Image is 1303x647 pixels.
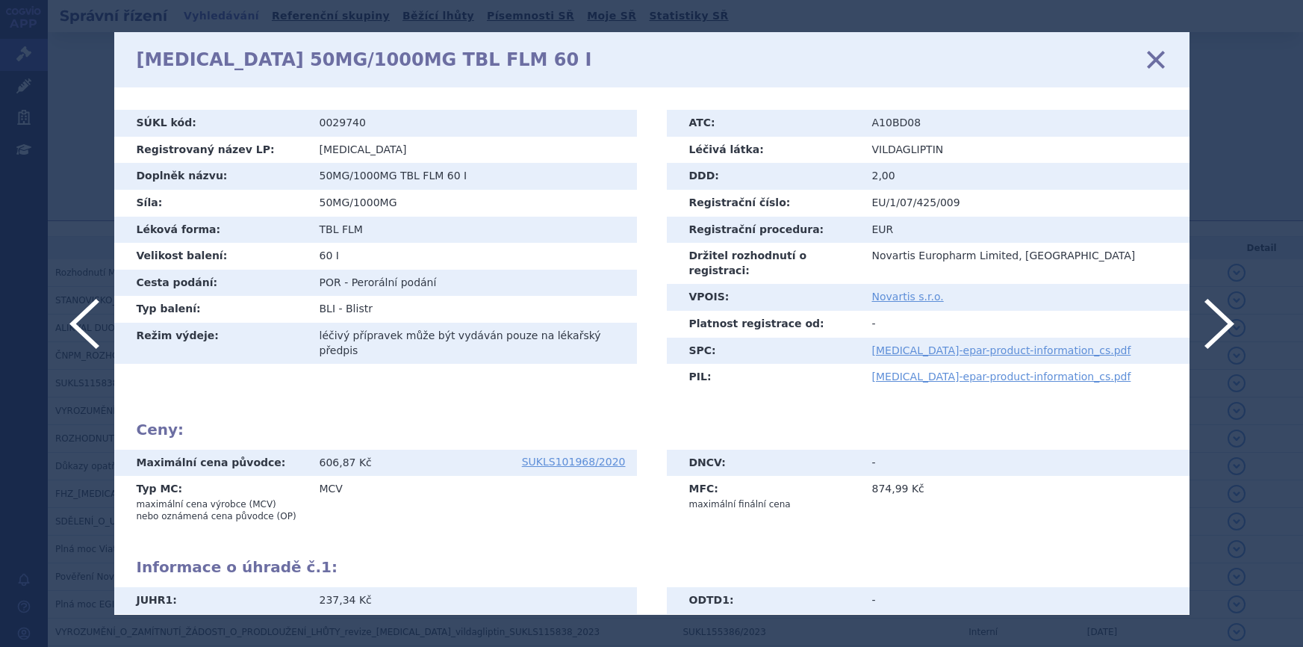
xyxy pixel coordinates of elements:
th: SPC: [667,338,861,365]
th: Maximální cena původce: [114,450,308,477]
th: Registrační procedura: [667,217,861,244]
td: 50MG/1000MG TBL FLM 60 I [308,163,637,190]
th: MFC: [667,476,861,516]
span: 1 [166,594,173,606]
th: Léková forma: [114,217,308,244]
th: Režim výdeje: [114,323,308,364]
th: Doplněk názvu: [114,163,308,190]
td: EUR [861,217,1190,244]
span: BLI [320,303,336,315]
th: VPOIS: [667,284,861,311]
span: 1 [722,594,730,606]
a: zavřít [1145,49,1167,71]
td: - [861,311,1190,338]
th: JUHR : [114,587,308,614]
span: - [339,303,343,315]
th: Typ MC: [114,476,308,528]
td: MCV [308,476,637,528]
span: Perorální podání [352,276,437,288]
td: A10BD08 [861,110,1190,137]
td: 50MG/1000MG [308,190,637,217]
span: POR [320,276,341,288]
td: - [861,450,1190,477]
h2: Ceny: [137,421,1167,439]
a: [MEDICAL_DATA]-epar-product-information_cs.pdf [872,371,1131,383]
td: Novartis Europharm Limited, [GEOGRAPHIC_DATA] [861,243,1190,284]
th: Síla: [114,190,308,217]
td: TBL FLM [308,217,637,244]
span: - [344,276,348,288]
th: DDD: [667,163,861,190]
span: 606,87 Kč [320,456,372,468]
td: - [861,587,1190,614]
h1: [MEDICAL_DATA] 50MG/1000MG TBL FLM 60 I [137,49,592,71]
td: [MEDICAL_DATA] [308,137,637,164]
th: Cesta podání: [114,270,308,297]
td: 237,34 Kč [308,587,637,614]
th: Typ balení: [114,296,308,323]
td: VILDAGLIPTIN [861,137,1190,164]
th: Léčivá látka: [667,137,861,164]
td: 60 I [308,243,637,270]
td: léčivý přípravek může být vydáván pouze na lékařský předpis [308,323,637,364]
a: [MEDICAL_DATA]-epar-product-information_cs.pdf [872,344,1131,356]
td: 0029740 [308,110,637,137]
th: Držitel rozhodnutí o registraci: [667,243,861,284]
th: ODTDBAL : [667,614,861,641]
th: Platnost registrace od: [667,311,861,338]
th: Registrovaný název LP: [114,137,308,164]
td: 874,99 Kč [861,476,1190,516]
td: EU/1/07/425/009 [861,190,1190,217]
th: PIL: [667,364,861,391]
th: Registrační číslo: [667,190,861,217]
th: SÚKL kód: [114,110,308,137]
a: SUKLS101968/2020 [522,456,626,467]
th: Velikost balení: [114,243,308,270]
th: UHR : [114,614,308,641]
p: maximální finální cena [689,498,850,510]
span: Blistr [346,303,373,315]
p: maximální cena výrobce (MCV) nebo oznámená cena původce (OP) [137,498,297,522]
td: 2,00 [861,163,1190,190]
h2: Informace o úhradě č. : [137,558,1167,576]
th: DNCV: [667,450,861,477]
td: - [861,614,1190,641]
th: ATC: [667,110,861,137]
a: Novartis s.r.o. [872,291,944,303]
span: 1 [321,558,332,576]
th: ODTD : [667,587,861,614]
